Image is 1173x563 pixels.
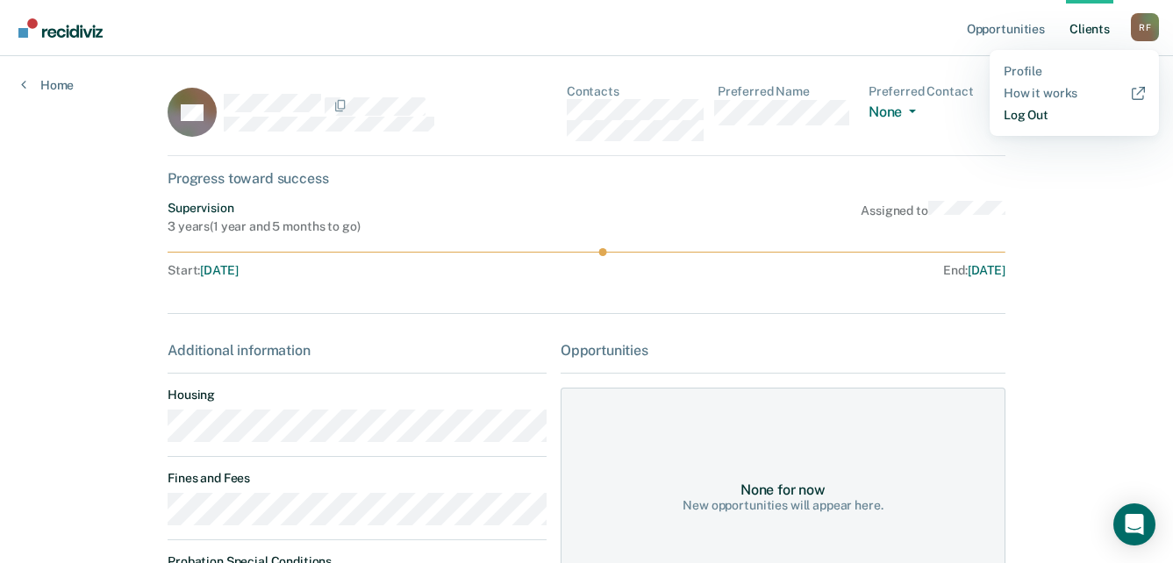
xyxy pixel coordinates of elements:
[168,170,1005,187] div: Progress toward success
[683,498,883,513] div: New opportunities will appear here.
[740,481,826,498] div: None for now
[168,263,587,278] div: Start :
[1004,64,1145,79] a: Profile
[1131,13,1159,41] div: R F
[869,84,1005,99] dt: Preferred Contact
[869,103,923,124] button: None
[1004,86,1145,101] a: How it works
[561,342,1005,359] div: Opportunities
[1131,13,1159,41] button: Profile dropdown button
[1113,503,1155,545] div: Open Intercom Messenger
[168,201,360,216] div: Supervision
[168,219,360,234] div: 3 years ( 1 year and 5 months to go )
[168,342,547,359] div: Additional information
[168,388,547,403] dt: Housing
[968,263,1005,277] span: [DATE]
[18,18,103,38] img: Recidiviz
[567,84,704,99] dt: Contacts
[1004,108,1145,123] a: Log Out
[861,201,1005,234] div: Assigned to
[168,471,547,486] dt: Fines and Fees
[200,263,238,277] span: [DATE]
[594,263,1005,278] div: End :
[21,77,74,93] a: Home
[718,84,855,99] dt: Preferred Name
